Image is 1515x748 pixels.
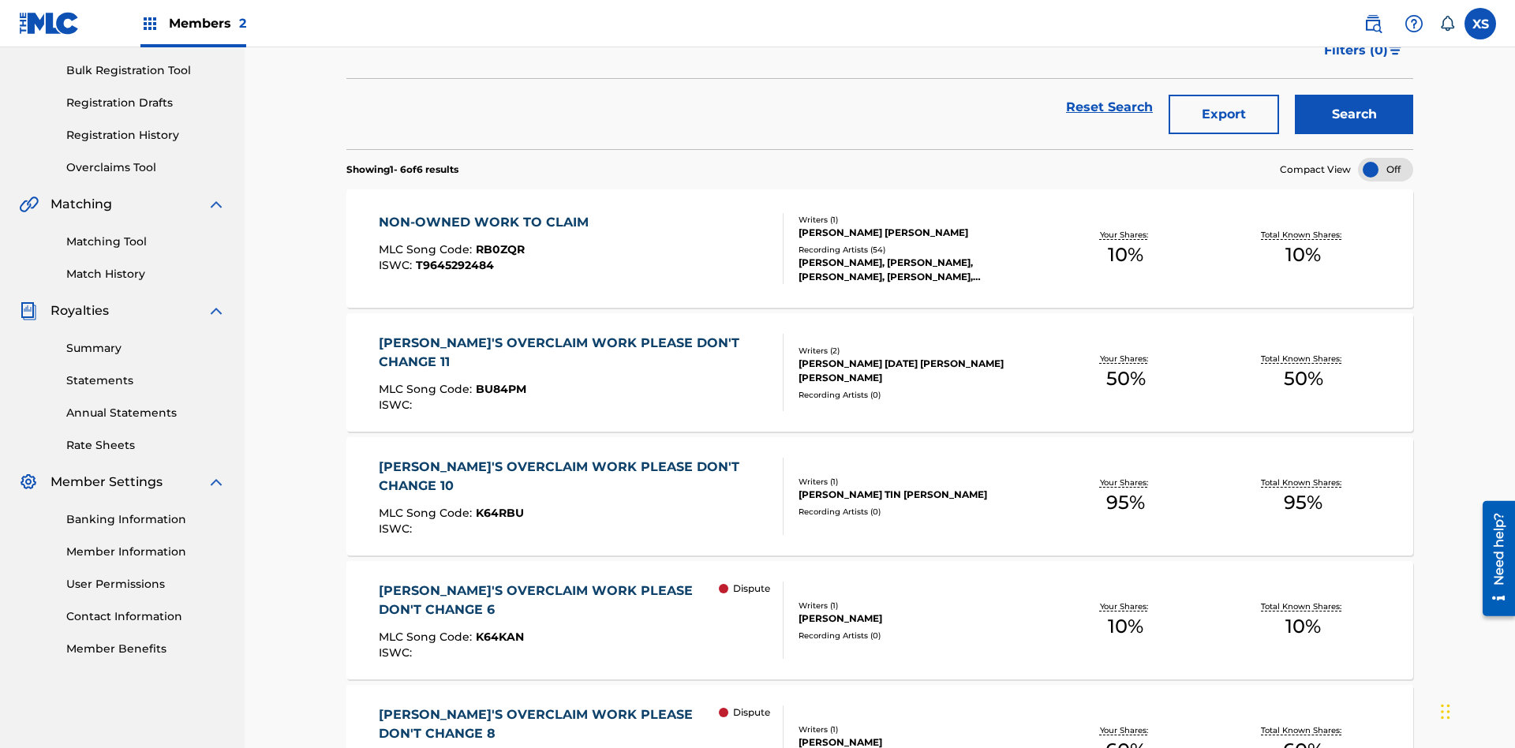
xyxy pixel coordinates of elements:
[66,62,226,79] a: Bulk Registration Tool
[19,12,80,35] img: MLC Logo
[799,611,1037,626] div: [PERSON_NAME]
[799,256,1037,284] div: [PERSON_NAME], [PERSON_NAME], [PERSON_NAME], [PERSON_NAME], [PERSON_NAME]
[1280,163,1351,177] span: Compact View
[1100,600,1152,612] p: Your Shares:
[1100,353,1152,365] p: Your Shares:
[1357,8,1389,39] a: Public Search
[476,506,524,520] span: K64RBU
[1436,672,1515,748] iframe: Chat Widget
[66,511,226,528] a: Banking Information
[799,506,1037,518] div: Recording Artists ( 0 )
[799,630,1037,641] div: Recording Artists ( 0 )
[66,95,226,111] a: Registration Drafts
[1441,688,1450,735] div: Drag
[346,437,1413,555] a: [PERSON_NAME]'S OVERCLAIM WORK PLEASE DON'T CHANGE 10MLC Song Code:K64RBUISWC:Writers (1)[PERSON_...
[169,14,246,32] span: Members
[66,405,226,421] a: Annual Statements
[379,213,597,232] div: NON-OWNED WORK TO CLAIM
[50,301,109,320] span: Royalties
[1464,8,1496,39] div: User Menu
[346,163,458,177] p: Showing 1 - 6 of 6 results
[1169,95,1279,134] button: Export
[379,645,416,660] span: ISWC :
[733,705,770,720] p: Dispute
[207,473,226,492] img: expand
[799,226,1037,240] div: [PERSON_NAME] [PERSON_NAME]
[346,561,1413,679] a: [PERSON_NAME]'S OVERCLAIM WORK PLEASE DON'T CHANGE 6MLC Song Code:K64KANISWC: DisputeWriters (1)[...
[1285,241,1321,269] span: 10 %
[1261,724,1345,736] p: Total Known Shares:
[379,705,720,743] div: [PERSON_NAME]'S OVERCLAIM WORK PLEASE DON'T CHANGE 8
[799,357,1037,385] div: [PERSON_NAME] [DATE] [PERSON_NAME] [PERSON_NAME]
[1285,612,1321,641] span: 10 %
[66,544,226,560] a: Member Information
[66,641,226,657] a: Member Benefits
[19,473,38,492] img: Member Settings
[66,340,226,357] a: Summary
[1398,8,1430,39] div: Help
[1058,90,1161,125] a: Reset Search
[379,334,771,372] div: [PERSON_NAME]'S OVERCLAIM WORK PLEASE DON'T CHANGE 11
[1108,612,1143,641] span: 10 %
[66,372,226,389] a: Statements
[66,266,226,282] a: Match History
[207,301,226,320] img: expand
[19,301,38,320] img: Royalties
[379,242,476,256] span: MLC Song Code :
[799,724,1037,735] div: Writers ( 1 )
[799,214,1037,226] div: Writers ( 1 )
[66,159,226,176] a: Overclaims Tool
[1261,229,1345,241] p: Total Known Shares:
[379,522,416,536] span: ISWC :
[799,476,1037,488] div: Writers ( 1 )
[66,608,226,625] a: Contact Information
[379,458,771,496] div: [PERSON_NAME]'S OVERCLAIM WORK PLEASE DON'T CHANGE 10
[799,389,1037,401] div: Recording Artists ( 0 )
[1439,16,1455,32] div: Notifications
[19,195,39,214] img: Matching
[346,313,1413,432] a: [PERSON_NAME]'S OVERCLAIM WORK PLEASE DON'T CHANGE 11MLC Song Code:BU84PMISWC:Writers (2)[PERSON_...
[379,506,476,520] span: MLC Song Code :
[1106,365,1146,393] span: 50 %
[1284,365,1323,393] span: 50 %
[416,258,494,272] span: T9645292484
[66,437,226,454] a: Rate Sheets
[1100,477,1152,488] p: Your Shares:
[799,600,1037,611] div: Writers ( 1 )
[66,234,226,250] a: Matching Tool
[379,382,476,396] span: MLC Song Code :
[1100,229,1152,241] p: Your Shares:
[379,258,416,272] span: ISWC :
[1405,14,1423,33] img: help
[379,398,416,412] span: ISWC :
[1261,353,1345,365] p: Total Known Shares:
[1471,495,1515,624] iframe: Resource Center
[50,473,163,492] span: Member Settings
[1315,31,1413,70] button: Filters (0)
[207,195,226,214] img: expand
[1261,477,1345,488] p: Total Known Shares:
[1324,41,1388,60] span: Filters ( 0 )
[1106,488,1145,517] span: 95 %
[1295,95,1413,134] button: Search
[476,382,526,396] span: BU84PM
[733,582,770,596] p: Dispute
[476,242,525,256] span: RB0ZQR
[66,576,226,593] a: User Permissions
[1284,488,1322,517] span: 95 %
[799,488,1037,502] div: [PERSON_NAME] TIN [PERSON_NAME]
[140,14,159,33] img: Top Rightsholders
[799,244,1037,256] div: Recording Artists ( 54 )
[346,189,1413,308] a: NON-OWNED WORK TO CLAIMMLC Song Code:RB0ZQRISWC:T9645292484Writers (1)[PERSON_NAME] [PERSON_NAME]...
[799,345,1037,357] div: Writers ( 2 )
[379,582,720,619] div: [PERSON_NAME]'S OVERCLAIM WORK PLEASE DON'T CHANGE 6
[50,195,112,214] span: Matching
[66,127,226,144] a: Registration History
[1108,241,1143,269] span: 10 %
[1389,46,1402,55] img: filter
[379,630,476,644] span: MLC Song Code :
[1261,600,1345,612] p: Total Known Shares:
